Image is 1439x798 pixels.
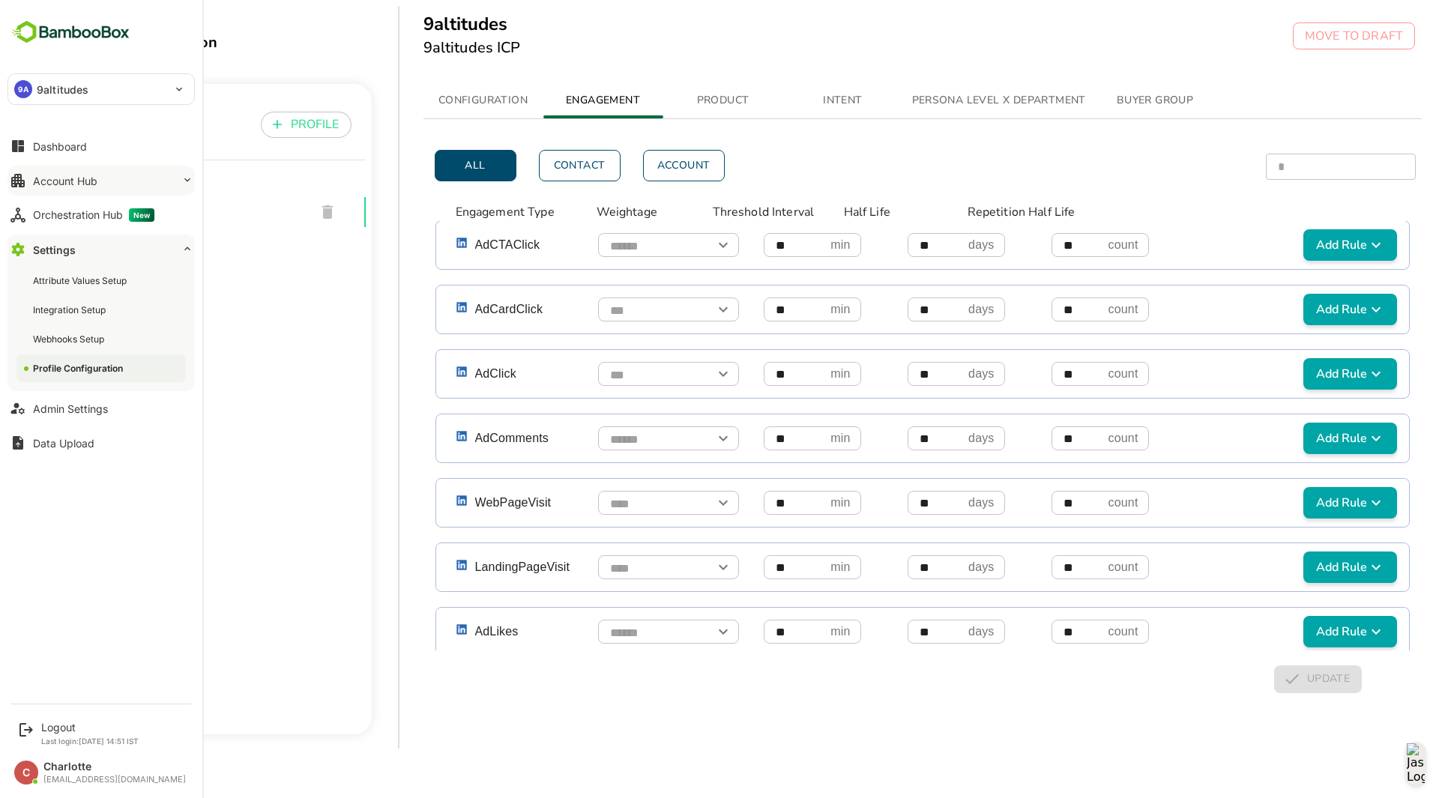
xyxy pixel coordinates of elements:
[1257,623,1339,641] span: Add Rule
[660,203,791,221] p: Threshold Interval
[33,274,130,287] div: Attribute Values Setup
[8,74,194,104] div: 9A9altitudes
[916,300,941,318] p: days
[402,557,417,572] img: linkedin.png
[778,494,797,512] p: min
[1257,365,1339,383] span: Add Rule
[129,208,154,222] span: New
[402,300,417,315] img: linkedin.png
[33,362,126,375] div: Profile Configuration
[660,363,681,384] button: Open
[778,365,797,383] p: min
[916,236,941,254] p: days
[591,150,672,181] button: Account
[402,622,417,637] img: linkedin.png
[7,235,195,265] button: Settings
[18,203,251,221] span: 9altitudes
[916,623,941,641] p: days
[33,402,108,415] div: Admin Settings
[860,91,1034,110] span: PERSONA LEVEL X DEPARTMENT
[371,82,1370,118] div: simple tabs
[1251,616,1345,647] button: Add Rule
[1251,423,1345,454] button: Add Rule
[916,365,941,383] p: days
[500,91,602,110] span: ENGAGEMENT
[14,761,38,785] div: C
[41,737,139,746] p: Last login: [DATE] 14:51 IST
[380,91,482,110] span: CONFIGURATION
[1257,558,1339,576] span: Add Rule
[33,333,107,345] div: Webhooks Setup
[18,32,319,52] div: Profile Configuration
[208,112,299,138] button: PROFILE
[382,150,464,181] button: All
[778,558,797,576] p: min
[41,721,139,734] div: Logout
[620,91,722,110] span: PRODUCT
[7,393,195,423] button: Admin Settings
[1257,236,1339,254] span: Add Rule
[384,221,1357,269] div: AdCTAClickOpenmindayscountAdd Rule
[33,303,109,316] div: Integration Setup
[402,429,417,444] img: linkedin.png
[544,203,649,221] p: Weightage
[384,350,1357,398] div: AdClickOpenmindayscountAdd Rule
[1251,229,1345,261] button: Add Rule
[1056,494,1086,512] p: count
[1251,294,1345,325] button: Add Rule
[660,235,681,256] button: Open
[384,479,1357,527] div: WebPageVisitOpenmindayscountAdd Rule
[915,203,1056,221] p: Repetition Half Life
[486,150,568,181] button: Contact
[384,543,1357,591] div: LandingPageVisitOpenmindayscountAdd Rule
[791,203,896,221] p: Half Life
[423,494,535,512] p: WebPageVisit
[43,761,186,773] div: Charlotte
[660,492,681,513] button: Open
[384,285,1357,333] div: AdCardClickOpenmindayscountAdd Rule
[402,493,417,508] img: linkedin.png
[423,429,535,447] p: AdComments
[1240,22,1363,49] button: MOVE TO DRAFT
[33,244,76,256] div: Settings
[7,131,195,161] button: Dashboard
[660,621,681,642] button: Open
[423,236,535,254] p: AdCTAClick
[43,775,186,785] div: [EMAIL_ADDRESS][DOMAIN_NAME]
[14,80,32,98] div: 9A
[384,414,1357,462] div: AdCommentsOpenmindayscountAdd Rule
[1251,487,1345,519] button: Add Rule
[1257,429,1339,447] span: Add Rule
[238,115,287,133] p: PROFILE
[1252,27,1351,45] p: MOVE TO DRAFT
[384,608,1357,656] div: AdLikesOpenmindayscountAdd Rule
[740,91,842,110] span: INTENT
[1056,429,1086,447] p: count
[423,558,535,576] p: LandingPageVisit
[423,623,535,641] p: AdLikes
[33,437,94,450] div: Data Upload
[402,235,417,250] img: linkedin.png
[1257,494,1339,512] span: Add Rule
[1056,300,1086,318] p: count
[7,18,134,46] img: BambooboxFullLogoMark.5f36c76dfaba33ec1ec1367b70bb1252.svg
[423,300,535,318] p: AdCardClick
[1056,236,1086,254] p: count
[371,12,468,36] h5: 9altitudes
[1257,300,1339,318] span: Add Rule
[660,299,681,320] button: Open
[1056,623,1086,641] p: count
[660,557,681,578] button: Open
[7,428,195,458] button: Data Upload
[1056,558,1086,576] p: count
[1052,91,1153,110] span: BUYER GROUP
[916,558,941,576] p: days
[916,494,941,512] p: days
[778,236,797,254] p: min
[1251,358,1345,390] button: Add Rule
[423,365,535,383] p: AdClick
[778,429,797,447] p: min
[371,36,468,60] h6: 9altitudes ICP
[6,182,313,242] div: 9altitudes
[33,208,154,222] div: Orchestration Hub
